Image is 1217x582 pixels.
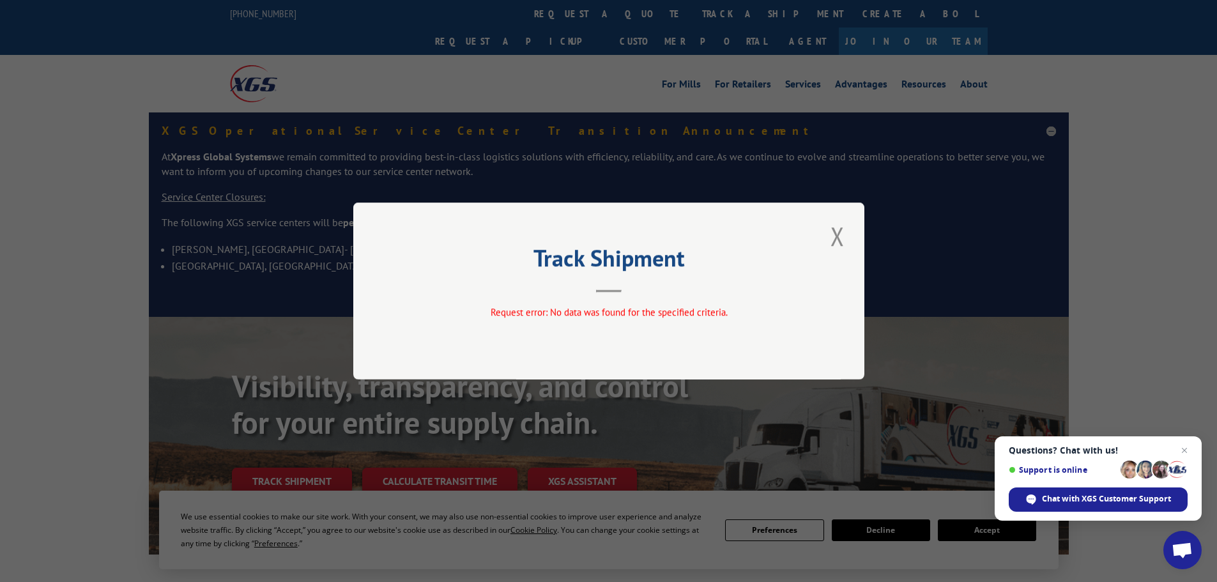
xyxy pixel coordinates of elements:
a: Open chat [1163,531,1202,569]
span: Chat with XGS Customer Support [1042,493,1171,505]
span: Support is online [1009,465,1116,475]
span: Request error: No data was found for the specified criteria. [490,306,727,318]
button: Close modal [827,218,848,254]
span: Questions? Chat with us! [1009,445,1188,456]
h2: Track Shipment [417,249,800,273]
span: Chat with XGS Customer Support [1009,487,1188,512]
